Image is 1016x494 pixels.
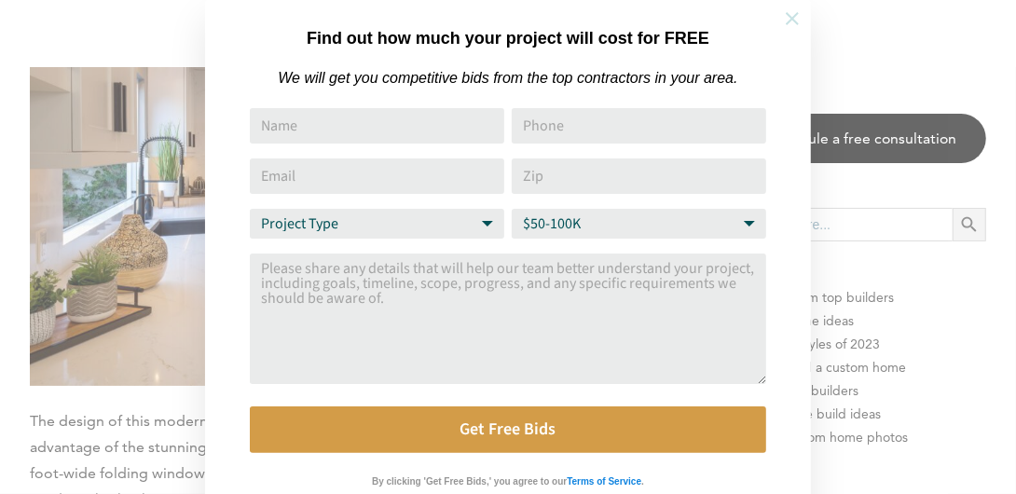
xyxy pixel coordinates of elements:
select: Project Type [250,209,504,239]
input: Phone [512,108,766,144]
textarea: Comment or Message [250,254,766,384]
select: Budget Range [512,209,766,239]
em: We will get you competitive bids from the top contractors in your area. [278,70,737,86]
input: Zip [512,158,766,194]
strong: . [641,476,644,487]
strong: By clicking 'Get Free Bids,' you agree to our [372,476,567,487]
button: Get Free Bids [250,406,766,453]
a: Terms of Service [567,472,641,487]
strong: Terms of Service [567,476,641,487]
strong: Find out how much your project will cost for FREE [307,29,709,48]
input: Email Address [250,158,504,194]
input: Name [250,108,504,144]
